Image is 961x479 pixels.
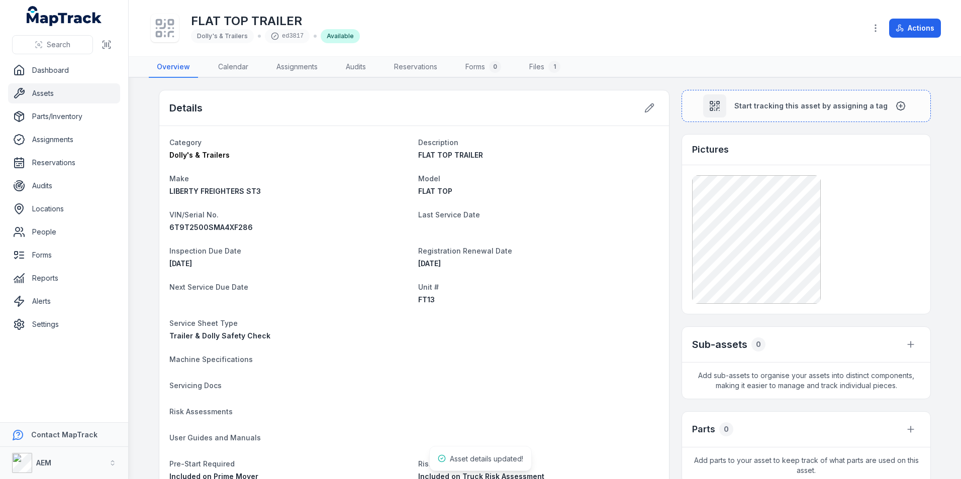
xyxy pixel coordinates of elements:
a: Settings [8,314,120,334]
span: Risk Assessment needed? [418,459,511,468]
h3: Parts [692,422,715,436]
span: User Guides and Manuals [169,433,261,442]
a: Calendar [210,57,256,78]
div: 0 [719,422,733,436]
h2: Sub-assets [692,337,747,351]
a: Assignments [268,57,326,78]
span: Machine Specifications [169,355,253,364]
span: Inspection Due Date [169,247,241,255]
span: Dolly's & Trailers [197,32,248,40]
span: Model [418,174,440,183]
span: 6T9T2500SMA4XF286 [169,223,253,231]
a: Files1 [521,57,568,78]
span: Make [169,174,189,183]
a: Audits [8,176,120,196]
div: ed3817 [265,29,310,43]
a: People [8,222,120,242]
a: Locations [8,199,120,219]
time: 23/01/2026, 12:00:00 am [169,259,192,268]
span: Pre-Start Required [169,459,235,468]
div: 1 [548,61,560,73]
span: Service Sheet Type [169,319,238,327]
h2: Details [169,101,203,115]
span: Start tracking this asset by assigning a tag [734,101,888,111]
div: 0 [489,61,501,73]
h1: FLAT TOP TRAILER [191,13,360,29]
span: Servicing Docs [169,381,222,390]
a: Dashboard [8,60,120,80]
span: LIBERTY FREIGHTERS ST3 [169,187,261,195]
span: Trailer & Dolly Safety Check [169,331,270,340]
button: Search [12,35,93,54]
a: Alerts [8,291,120,311]
a: Parts/Inventory [8,106,120,127]
span: FT13 [418,295,435,304]
span: FLAT TOP TRAILER [418,151,483,159]
span: VIN/Serial No. [169,210,219,219]
div: Available [321,29,360,43]
span: Search [47,40,70,50]
span: Registration Renewal Date [418,247,512,255]
span: Category [169,138,202,147]
span: FLAT TOP [418,187,452,195]
a: Overview [149,57,198,78]
h3: Pictures [692,143,729,157]
span: Add sub-assets to organise your assets into distinct components, making it easier to manage and t... [682,363,930,399]
strong: AEM [36,458,51,467]
span: [DATE] [418,259,441,268]
span: [DATE] [169,259,192,268]
a: Audits [338,57,374,78]
span: Unit # [418,283,439,291]
time: 23/12/2025, 12:00:00 am [418,259,441,268]
a: Forms [8,245,120,265]
div: 0 [751,337,765,351]
span: Next Service Due Date [169,283,248,291]
a: MapTrack [27,6,102,26]
a: Reservations [386,57,445,78]
a: Assignments [8,130,120,150]
strong: Contact MapTrack [31,430,98,439]
button: Start tracking this asset by assigning a tag [682,90,931,122]
a: Reports [8,268,120,288]
span: Asset details updated! [450,454,523,463]
button: Actions [889,19,941,38]
span: Description [418,138,458,147]
a: Assets [8,83,120,103]
span: Dolly's & Trailers [169,151,230,159]
a: Forms0 [457,57,509,78]
span: Risk Assessments [169,407,233,416]
a: Reservations [8,153,120,173]
span: Last Service Date [418,210,480,219]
